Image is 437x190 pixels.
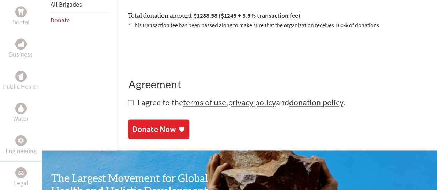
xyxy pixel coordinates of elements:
[6,146,37,156] p: Engineering
[18,41,24,47] img: Business
[15,6,27,17] div: Dental
[13,114,29,124] p: Water
[9,50,33,59] p: Business
[51,13,108,28] li: Donate
[51,16,70,24] a: Donate
[128,21,426,29] p: * This transaction fee has been passed along to make sure that the organization receives 100% of ...
[9,38,33,59] a: BusinessBusiness
[18,138,24,143] img: Engineering
[15,103,27,114] div: Water
[194,12,300,20] span: $1288.58 ($1245 + 3.5% transaction fee)
[289,97,343,108] a: donation policy
[18,73,24,80] img: Public Health
[228,97,276,108] a: privacy policy
[13,103,29,124] a: WaterWater
[128,79,426,92] h4: Agreement
[15,71,27,82] div: Public Health
[15,167,27,178] div: Legal Empowerment
[51,0,82,8] a: All Brigades
[6,135,37,156] a: EngineeringEngineering
[12,17,30,27] p: Dental
[18,170,24,175] img: Legal Empowerment
[18,9,24,15] img: Dental
[128,38,234,65] iframe: reCAPTCHA
[3,71,39,92] a: Public HealthPublic Health
[18,104,24,112] img: Water
[132,124,176,135] div: Donate Now
[128,11,300,21] label: Total donation amount:
[137,97,345,108] span: I agree to the , and .
[128,119,189,139] a: Donate Now
[15,135,27,146] div: Engineering
[3,82,39,92] p: Public Health
[15,38,27,50] div: Business
[12,6,30,27] a: DentalDental
[183,97,226,108] a: terms of use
